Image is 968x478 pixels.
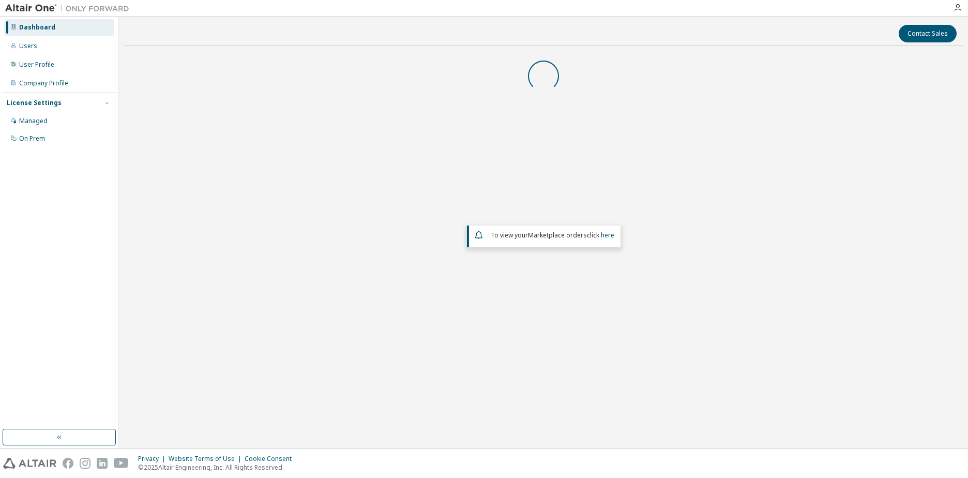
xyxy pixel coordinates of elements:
div: On Prem [19,135,45,143]
div: Privacy [138,455,169,463]
a: here [601,231,614,240]
img: instagram.svg [80,458,90,469]
p: © 2025 Altair Engineering, Inc. All Rights Reserved. [138,463,298,472]
img: youtube.svg [114,458,129,469]
div: Company Profile [19,79,68,87]
div: Dashboard [19,23,55,32]
button: Contact Sales [899,25,957,42]
img: linkedin.svg [97,458,108,469]
img: facebook.svg [63,458,73,469]
img: altair_logo.svg [3,458,56,469]
div: Cookie Consent [245,455,298,463]
em: Marketplace orders [528,231,587,240]
div: Website Terms of Use [169,455,245,463]
img: Altair One [5,3,134,13]
div: License Settings [7,99,62,107]
span: To view your click [491,231,614,240]
div: Users [19,42,37,50]
div: Managed [19,117,48,125]
div: User Profile [19,61,54,69]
